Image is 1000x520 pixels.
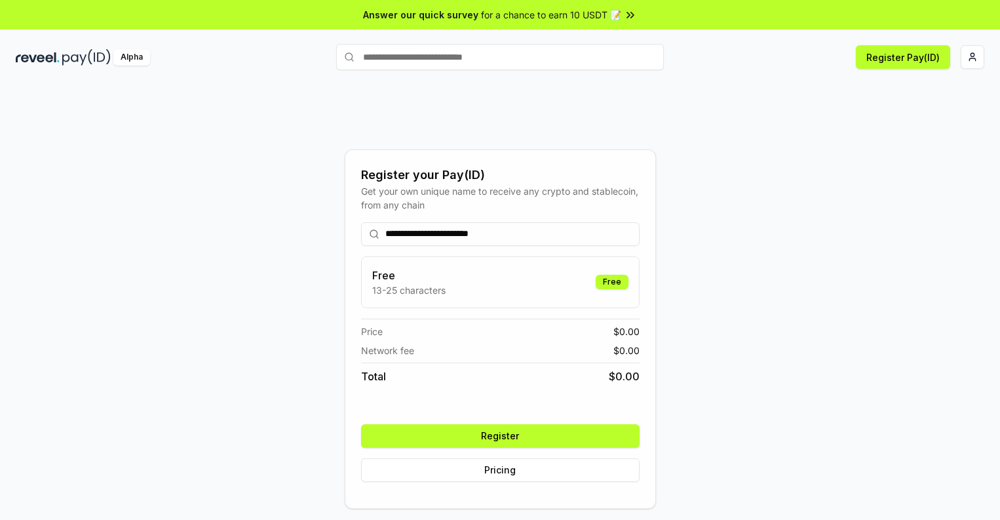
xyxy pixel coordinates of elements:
[363,8,478,22] span: Answer our quick survey
[481,8,621,22] span: for a chance to earn 10 USDT 📝
[361,325,383,338] span: Price
[361,458,640,482] button: Pricing
[856,45,950,69] button: Register Pay(ID)
[361,166,640,184] div: Register your Pay(ID)
[609,369,640,384] span: $ 0.00
[113,49,150,66] div: Alpha
[613,325,640,338] span: $ 0.00
[372,283,446,297] p: 13-25 characters
[16,49,60,66] img: reveel_dark
[62,49,111,66] img: pay_id
[596,275,628,289] div: Free
[361,344,414,357] span: Network fee
[372,268,446,283] h3: Free
[361,184,640,212] div: Get your own unique name to receive any crypto and stablecoin, from any chain
[361,369,386,384] span: Total
[361,424,640,448] button: Register
[613,344,640,357] span: $ 0.00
